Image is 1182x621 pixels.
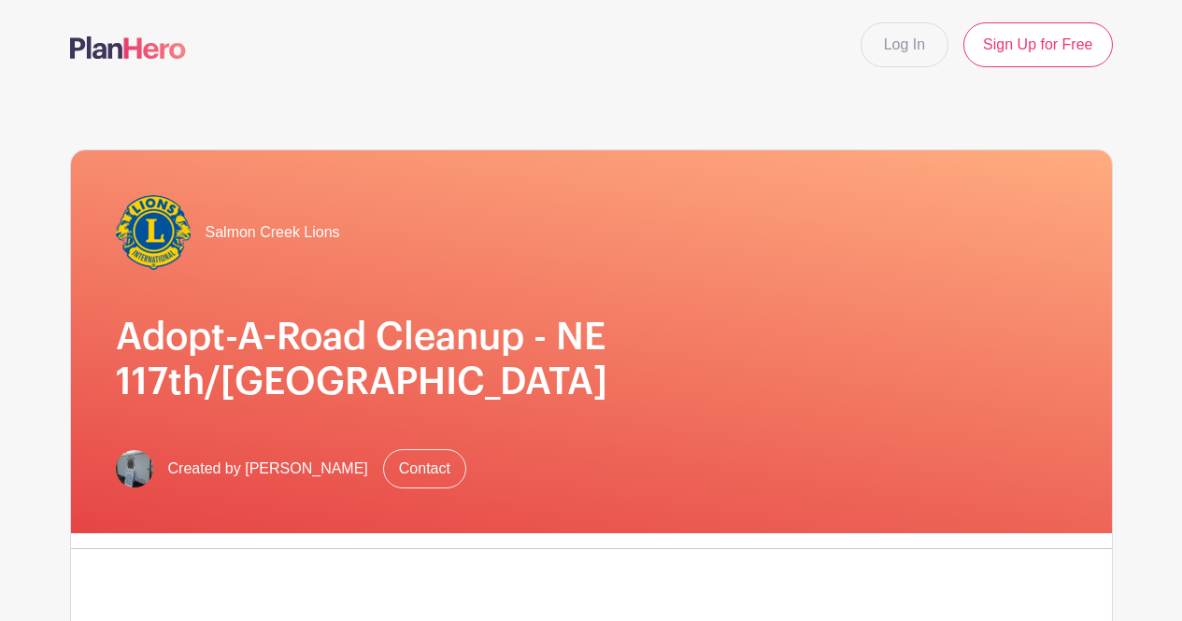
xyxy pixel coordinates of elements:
h1: Adopt-A-Road Cleanup - NE 117th/[GEOGRAPHIC_DATA] [116,315,1067,404]
a: Log In [861,22,948,67]
img: image(4).jpg [116,450,153,487]
a: Sign Up for Free [963,22,1112,67]
img: lionlogo400-e1522268415706.png [116,195,191,270]
a: Contact [383,449,466,488]
span: Salmon Creek Lions [206,221,340,244]
span: Created by [PERSON_NAME] [168,458,368,480]
img: logo-507f7623f17ff9eddc593b1ce0a138ce2505c220e1c5a4e2b4648c50719b7d32.svg [70,36,186,59]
